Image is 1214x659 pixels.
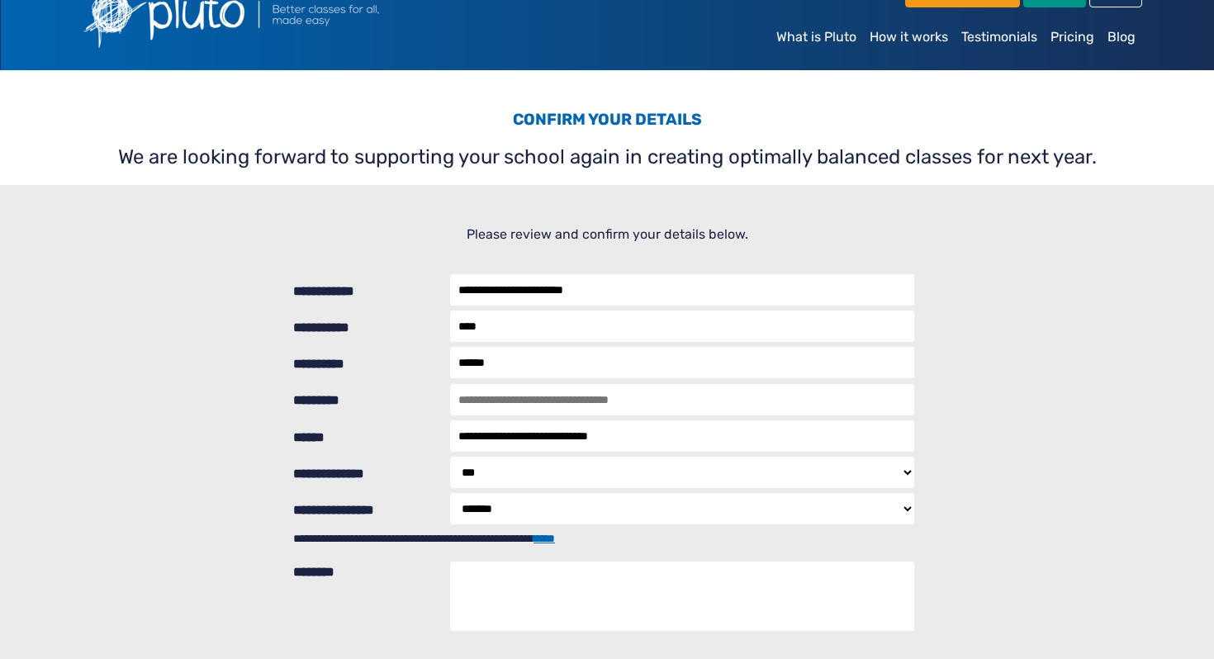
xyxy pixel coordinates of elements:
[863,21,955,54] a: How it works
[770,21,863,54] a: What is Pluto
[82,142,1132,172] p: We are looking forward to supporting your school again in creating optimally balanced classes for...
[955,21,1044,54] a: Testimonials
[82,110,1132,135] h3: Confirm your details
[1044,21,1101,54] a: Pricing
[1101,21,1142,54] a: Blog
[82,225,1132,244] p: Please review and confirm your details below.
